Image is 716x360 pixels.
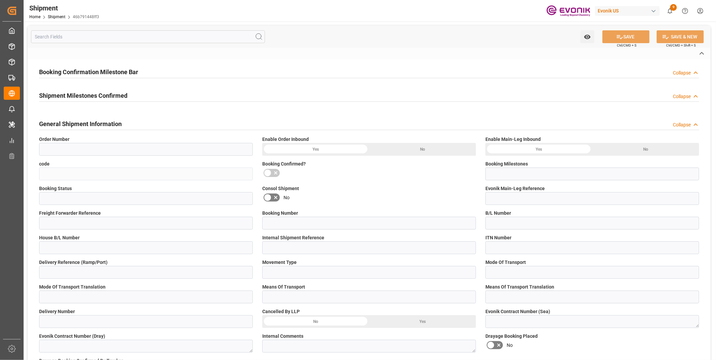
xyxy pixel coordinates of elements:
[507,342,513,349] span: No
[262,308,300,315] span: Cancelled By LLP
[39,259,108,266] span: Delivery Reference (Ramp/Port)
[485,259,526,266] span: Mode Of Transport
[39,119,122,128] h2: General Shipment Information
[284,194,290,201] span: No
[617,43,636,48] span: Ctrl/CMD + S
[369,143,476,156] div: No
[485,143,592,156] div: Yes
[39,333,105,340] span: Evonik Contract Number (Dray)
[262,315,369,328] div: No
[485,283,554,291] span: Means Of Transport Translation
[485,333,538,340] span: Drayage Booking Placed
[678,3,693,19] button: Help Center
[595,6,660,16] div: Evonik US
[29,3,99,13] div: Shipment
[262,136,309,143] span: Enable Order Inbound
[262,283,305,291] span: Means Of Transport
[39,234,80,241] span: House B/L Number
[262,210,298,217] span: Booking Number
[546,5,590,17] img: Evonik-brand-mark-Deep-Purple-RGB.jpeg_1700498283.jpeg
[485,160,528,168] span: Booking Milestones
[657,30,704,43] button: SAVE & NEW
[262,234,324,241] span: Internal Shipment Reference
[39,91,127,100] h2: Shipment Milestones Confirmed
[673,121,691,128] div: Collapse
[39,67,138,77] h2: Booking Confirmation Milestone Bar
[602,30,650,43] button: SAVE
[485,136,541,143] span: Enable Main-Leg Inbound
[262,160,306,168] span: Booking Confirmed?
[485,210,511,217] span: B/L Number
[369,315,476,328] div: Yes
[595,4,662,17] button: Evonik US
[48,14,65,19] a: Shipment
[39,283,106,291] span: Mode Of Transport Translation
[662,3,678,19] button: show 9 new notifications
[580,30,594,43] button: open menu
[39,136,69,143] span: Order Number
[666,43,696,48] span: Ctrl/CMD + Shift + S
[31,30,265,43] input: Search Fields
[262,143,369,156] div: Yes
[29,14,40,19] a: Home
[673,69,691,77] div: Collapse
[262,333,303,340] span: Internal Comments
[592,143,699,156] div: No
[39,185,72,192] span: Booking Status
[262,259,297,266] span: Movement Type
[485,234,511,241] span: ITN Number
[262,185,299,192] span: Consol Shipment
[673,93,691,100] div: Collapse
[670,4,677,11] span: 9
[39,210,101,217] span: Freight Forwarder Reference
[485,185,545,192] span: Evonik Main-Leg Reference
[39,160,50,168] span: code
[39,308,75,315] span: Delivery Number
[485,308,550,315] span: Evonik Contract Number (Sea)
